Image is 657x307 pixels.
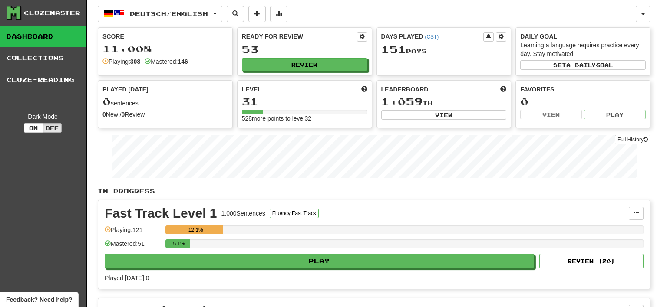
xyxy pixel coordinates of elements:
[227,6,244,22] button: Search sentences
[381,85,429,94] span: Leaderboard
[105,207,217,220] div: Fast Track Level 1
[168,225,223,234] div: 12.1%
[105,274,149,281] span: Played [DATE]: 0
[102,95,111,108] span: 0
[102,32,228,41] div: Score
[381,32,484,41] div: Days Played
[7,112,79,121] div: Dark Mode
[361,85,367,94] span: Score more points to level up
[242,58,367,71] button: Review
[98,6,222,22] button: Deutsch/English
[102,110,228,119] div: New / Review
[425,34,439,40] a: (CST)
[221,209,265,218] div: 1,000 Sentences
[102,57,140,66] div: Playing:
[520,96,646,107] div: 0
[168,239,190,248] div: 5.1%
[381,110,507,120] button: View
[24,123,43,133] button: On
[520,110,582,119] button: View
[520,60,646,70] button: Seta dailygoal
[242,85,261,94] span: Level
[102,96,228,108] div: sentences
[98,187,650,196] p: In Progress
[242,32,357,41] div: Ready for Review
[584,110,646,119] button: Play
[178,58,188,65] strong: 146
[145,57,188,66] div: Mastered:
[381,44,507,56] div: Day s
[105,225,161,240] div: Playing: 121
[566,62,596,68] span: a daily
[24,9,80,17] div: Clozemaster
[381,96,507,108] div: th
[248,6,266,22] button: Add sentence to collection
[130,10,208,17] span: Deutsch / English
[122,111,125,118] strong: 0
[105,254,534,268] button: Play
[242,44,367,55] div: 53
[242,114,367,123] div: 528 more points to level 32
[615,135,650,144] a: Full History
[270,209,319,218] button: Fluency Fast Track
[130,58,140,65] strong: 308
[500,85,506,94] span: This week in points, UTC
[520,32,646,41] div: Daily Goal
[270,6,287,22] button: More stats
[381,43,406,56] span: 151
[102,85,149,94] span: Played [DATE]
[520,41,646,58] div: Learning a language requires practice every day. Stay motivated!
[520,85,646,94] div: Favorites
[105,239,161,254] div: Mastered: 51
[43,123,62,133] button: Off
[539,254,644,268] button: Review (20)
[242,96,367,107] div: 31
[381,95,423,108] span: 1,059
[6,295,72,304] span: Open feedback widget
[102,43,228,54] div: 11,008
[102,111,106,118] strong: 0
